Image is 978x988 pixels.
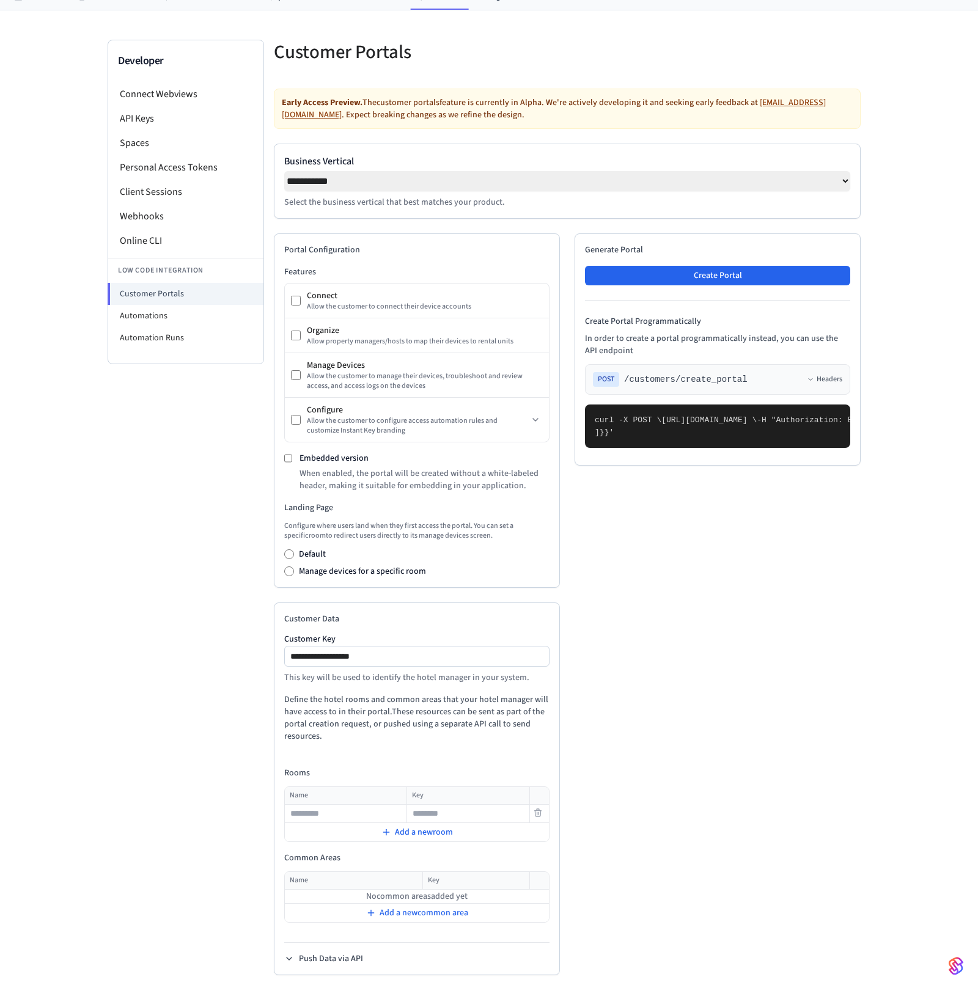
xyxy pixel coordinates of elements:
li: Low Code Integration [108,258,263,283]
h3: Features [284,266,550,278]
h2: Portal Configuration [284,244,550,256]
p: In order to create a portal programmatically instead, you can use the API endpoint [585,332,850,357]
span: }' [605,428,614,437]
span: } [600,428,605,437]
li: Automations [108,305,263,327]
div: Allow the customer to manage their devices, troubleshoot and review access, and access logs on th... [307,371,543,391]
h2: Customer Data [284,613,550,625]
td: No common areas added yet [285,890,549,904]
p: Select the business vertical that best matches your product. [284,196,850,208]
label: Embedded version [300,452,369,464]
li: Spaces [108,131,263,155]
h4: Common Areas [284,852,550,864]
span: /customers/create_portal [624,373,748,386]
li: Customer Portals [108,283,263,305]
label: Default [299,548,326,560]
span: ] [595,428,600,437]
h3: Landing Page [284,502,550,514]
a: [EMAIL_ADDRESS][DOMAIN_NAME] [282,97,826,121]
span: [URL][DOMAIN_NAME] \ [661,415,757,425]
div: Allow property managers/hosts to map their devices to rental units [307,337,543,346]
th: Name [285,872,422,890]
label: Manage devices for a specific room [299,565,426,577]
button: Push Data via API [284,953,363,965]
h4: Rooms [284,767,550,779]
p: Configure where users land when they first access the portal. You can set a specific room to redi... [284,521,550,541]
span: curl -X POST \ [595,415,661,425]
li: Client Sessions [108,180,263,204]
button: Create Portal [585,266,850,285]
th: Key [407,787,529,805]
label: Customer Key [284,635,550,643]
div: The customer portals feature is currently in Alpha. We're actively developing it and seeking earl... [274,89,861,129]
label: Business Vertical [284,154,850,169]
li: Automation Runs [108,327,263,349]
div: Configure [307,404,528,416]
th: Name [285,787,407,805]
p: When enabled, the portal will be created without a white-labeled header, making it suitable for e... [300,467,550,492]
li: Personal Access Tokens [108,155,263,180]
h3: Developer [118,53,254,70]
h2: Generate Portal [585,244,850,256]
div: Allow the customer to connect their device accounts [307,302,543,312]
span: Add a new common area [380,907,468,919]
div: Allow the customer to configure access automation rules and customize Instant Key branding [307,416,528,436]
span: Add a new room [395,826,453,838]
h4: Create Portal Programmatically [585,315,850,328]
li: Connect Webviews [108,82,263,106]
th: Key [422,872,529,890]
p: This key will be used to identify the hotel manager in your system. [284,671,550,684]
img: SeamLogoGradient.69752ec5.svg [949,956,963,976]
div: Connect [307,290,543,302]
h5: Customer Portals [274,40,560,65]
p: Define the hotel rooms and common areas that your hotel manager will have access to in their port... [284,693,550,742]
div: Organize [307,324,543,337]
li: Webhooks [108,204,263,229]
span: POST [593,372,619,387]
strong: Early Access Preview. [282,97,362,109]
li: Online CLI [108,229,263,253]
li: API Keys [108,106,263,131]
div: Manage Devices [307,359,543,371]
button: Headers [807,375,842,384]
